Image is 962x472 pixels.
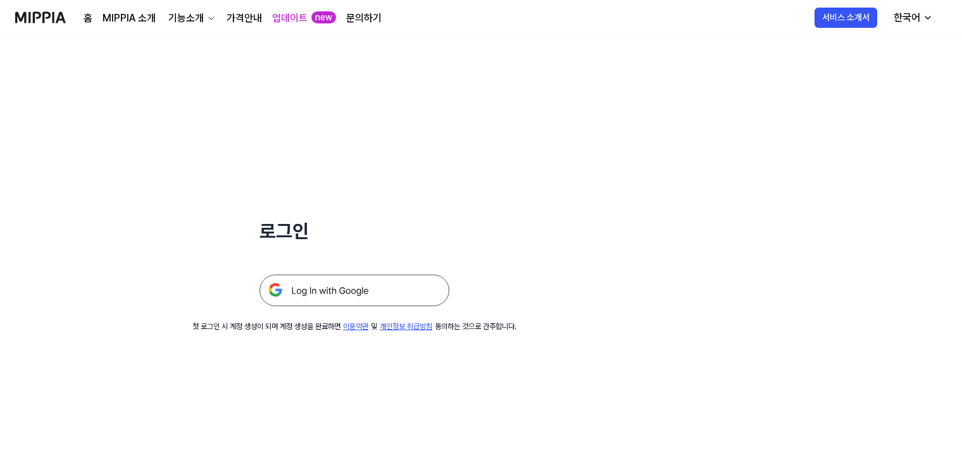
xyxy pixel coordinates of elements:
h1: 로그인 [259,218,449,244]
div: 한국어 [891,10,923,25]
button: 한국어 [884,5,940,30]
a: 가격안내 [227,11,262,26]
a: 문의하기 [346,11,382,26]
button: 서비스 소개서 [815,8,877,28]
a: 이용약관 [343,322,368,331]
button: 기능소개 [166,11,216,26]
a: 업데이트 [272,11,308,26]
a: 개인정보 취급방침 [380,322,432,331]
a: 홈 [84,11,92,26]
div: 첫 로그인 시 계정 생성이 되며 계정 생성을 완료하면 및 동의하는 것으로 간주합니다. [192,321,516,332]
img: 구글 로그인 버튼 [259,275,449,306]
div: new [311,11,336,24]
div: 기능소개 [166,11,206,26]
a: MIPPIA 소개 [103,11,156,26]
